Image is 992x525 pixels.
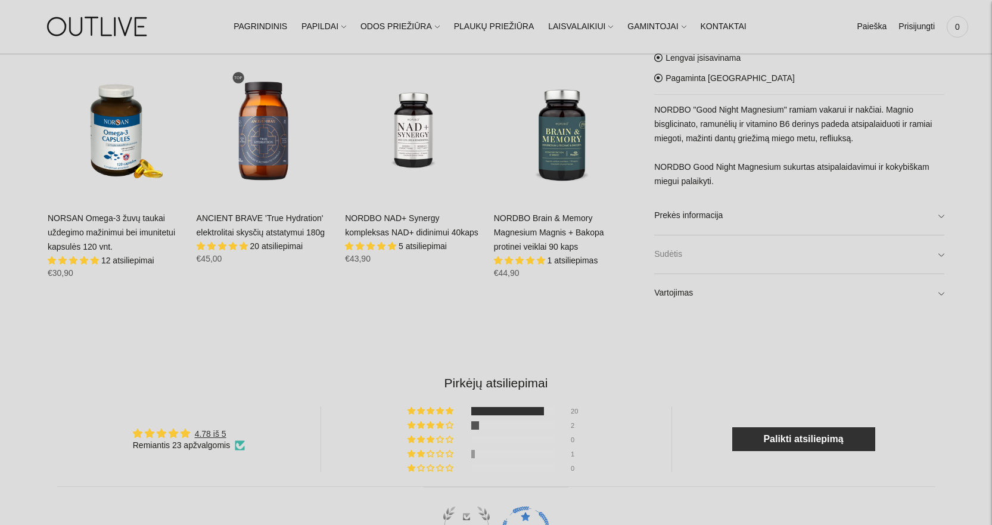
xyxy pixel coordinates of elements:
span: €45,00 [197,254,222,263]
span: Į krepšelį [95,167,137,179]
span: €43,90 [345,254,371,263]
a: NORDBO NAD+ Synergy kompleksas NAD+ didinimui 40kaps [345,63,482,200]
a: Paieška [857,14,887,40]
a: ANCIENT BRAVE 'True Hydration' elektrolitai skysčių atstatymui 180g [197,63,334,200]
a: Vartojimas [654,274,944,312]
a: PLAUKŲ PRIEŽIŪRA [454,14,534,40]
div: 20 [571,407,585,415]
span: 5.00 stars [197,241,250,251]
a: KONTAKTAI [700,14,746,40]
span: €44,90 [494,268,520,278]
span: 12 atsiliepimai [101,256,154,265]
div: 9% (2) reviews with 4 star rating [408,421,455,430]
span: 4.92 stars [48,256,101,265]
a: NORSAN Omega-3 žuvų taukai uždegimo mažinimui bei imunitetui kapsulės 120 vnt. [48,213,175,251]
span: Į krepšelį [541,167,583,179]
a: PAPILDAI [301,14,346,40]
div: 4% (1) reviews with 2 star rating [408,450,455,458]
a: NORSAN Omega-3 žuvų taukai uždegimo mažinimui bei imunitetui kapsulės 120 vnt. [48,63,185,200]
a: Prisijungti [898,14,935,40]
a: NORDBO NAD+ Synergy kompleksas NAD+ didinimui 40kaps [345,213,478,237]
span: Į krepšelį [244,167,286,179]
span: Į krepšelį [392,167,434,179]
a: ODOS PRIEŽIŪRA [360,14,440,40]
span: 20 atsiliepimai [250,241,303,251]
a: Sudėtis [654,235,944,274]
a: Prekės informacija [654,197,944,235]
a: ANCIENT BRAVE 'True Hydration' elektrolitai skysčių atstatymui 180g [197,213,325,237]
span: 5.00 stars [494,256,548,265]
span: 0 [949,18,966,35]
h2: Pirkėjų atsiliepimai [57,374,935,392]
span: 1 atsiliepimas [548,256,598,265]
a: NORDBO Brain & Memory Magnesium Magnis + Bakopa protinei veiklai 90 kaps [494,213,604,251]
a: 0 [947,14,968,40]
span: 5.00 stars [345,241,399,251]
p: NORDBO "Good Night Magnesium" ramiam vakarui ir nakčiai. Magnio bisglicinato, ramunėlių ir vitami... [654,103,944,189]
img: Verified Checkmark [235,440,245,451]
a: Palikti atsiliepimą [732,427,875,451]
div: Average rating is 4.78 stars [133,427,245,440]
a: GAMINTOJAI [627,14,686,40]
div: 2 [571,421,585,430]
span: €30,90 [48,268,73,278]
div: 87% (20) reviews with 5 star rating [408,407,455,415]
img: OUTLIVE [24,6,173,47]
div: Remiantis 23 apžvalgomis [133,440,245,452]
a: 4.78 iš 5 [195,429,226,439]
a: NORDBO Brain & Memory Magnesium Magnis + Bakopa protinei veiklai 90 kaps [494,63,631,200]
a: PAGRINDINIS [234,14,287,40]
div: 1 [571,450,585,458]
span: 5 atsiliepimai [399,241,447,251]
a: LAISVALAIKIUI [548,14,613,40]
